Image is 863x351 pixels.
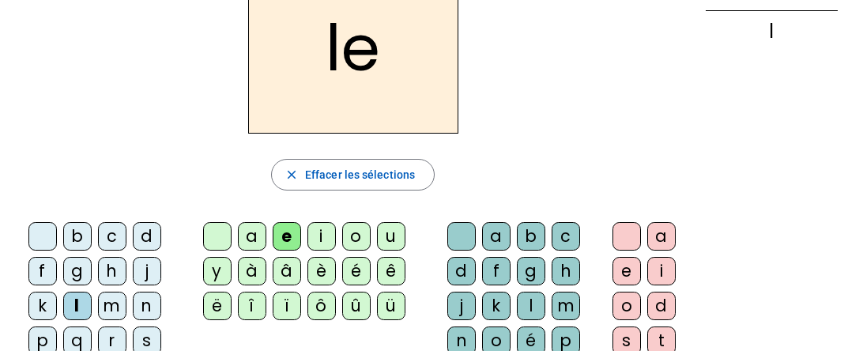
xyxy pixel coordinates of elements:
div: l [706,22,838,41]
div: î [238,292,266,320]
div: ü [377,292,405,320]
div: g [517,257,545,285]
div: o [342,222,371,251]
div: b [517,222,545,251]
div: h [552,257,580,285]
div: j [133,257,161,285]
div: é [342,257,371,285]
div: à [238,257,266,285]
div: a [482,222,511,251]
div: k [28,292,57,320]
div: û [342,292,371,320]
div: d [647,292,676,320]
div: ô [307,292,336,320]
div: c [552,222,580,251]
div: k [482,292,511,320]
div: l [63,292,92,320]
div: m [98,292,126,320]
div: a [238,222,266,251]
div: d [133,222,161,251]
div: j [447,292,476,320]
div: m [552,292,580,320]
div: y [203,257,232,285]
div: â [273,257,301,285]
div: f [28,257,57,285]
span: Effacer les sélections [305,165,415,184]
div: f [482,257,511,285]
div: a [647,222,676,251]
div: ï [273,292,301,320]
div: e [612,257,641,285]
div: h [98,257,126,285]
div: ë [203,292,232,320]
div: e [273,222,301,251]
div: d [447,257,476,285]
div: è [307,257,336,285]
div: n [133,292,161,320]
div: o [612,292,641,320]
div: ê [377,257,405,285]
div: b [63,222,92,251]
div: i [307,222,336,251]
div: c [98,222,126,251]
div: l [517,292,545,320]
mat-icon: close [285,168,299,182]
div: g [63,257,92,285]
div: u [377,222,405,251]
button: Effacer les sélections [271,159,435,191]
div: i [647,257,676,285]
